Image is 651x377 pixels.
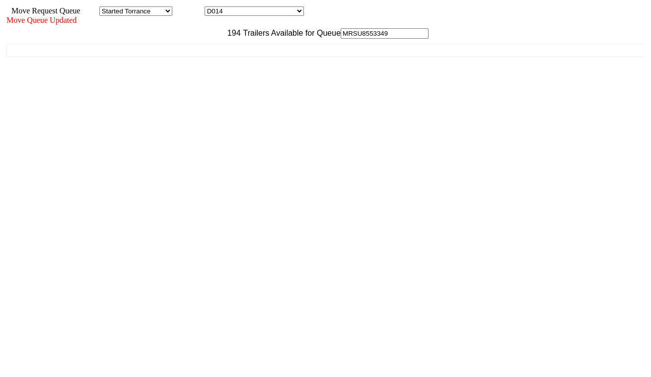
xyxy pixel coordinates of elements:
input: Filter Available Trailers [341,28,429,39]
span: 194 [222,29,241,37]
span: Location [174,6,203,15]
span: Move Request Queue [6,6,80,15]
span: Area [82,6,97,15]
span: Move Queue Updated [6,16,76,24]
span: Trailers Available for Queue [241,29,341,37]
